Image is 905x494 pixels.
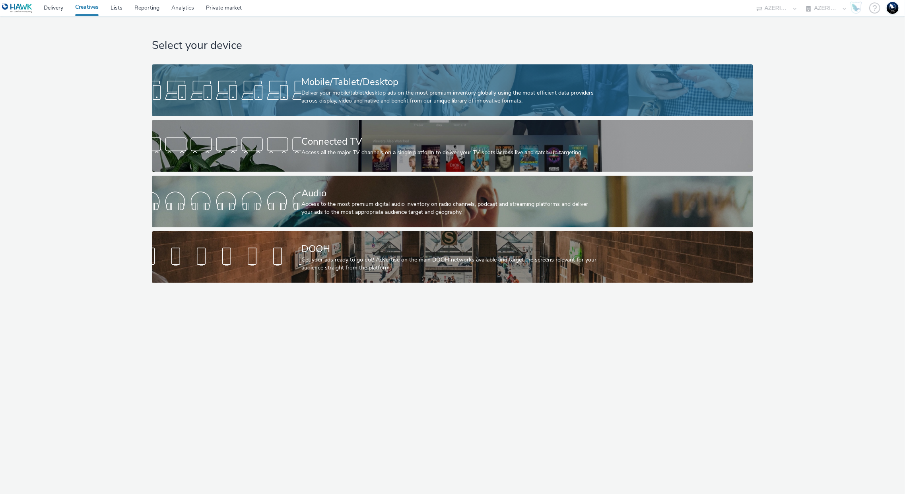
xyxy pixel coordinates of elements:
a: AudioAccess to the most premium digital audio inventory on radio channels, podcast and streaming ... [152,176,754,227]
div: DOOH [301,242,600,256]
a: Mobile/Tablet/DesktopDeliver your mobile/tablet/desktop ads on the most premium inventory globall... [152,64,754,116]
div: Get your ads ready to go out! Advertise on the main DOOH networks available and target the screen... [301,256,600,272]
h1: Select your device [152,38,754,53]
div: Connected TV [301,135,600,149]
a: DOOHGet your ads ready to go out! Advertise on the main DOOH networks available and target the sc... [152,231,754,283]
div: Deliver your mobile/tablet/desktop ads on the most premium inventory globally using the most effi... [301,89,600,105]
div: Audio [301,186,600,200]
a: Hawk Academy [850,2,865,14]
img: Hawk Academy [850,2,862,14]
div: Access all the major TV channels on a single platform to deliver your TV spots across live and ca... [301,149,600,157]
img: undefined Logo [2,3,33,13]
a: Connected TVAccess all the major TV channels on a single platform to deliver your TV spots across... [152,120,754,172]
img: Support Hawk [887,2,899,14]
div: Access to the most premium digital audio inventory on radio channels, podcast and streaming platf... [301,200,600,217]
div: Mobile/Tablet/Desktop [301,75,600,89]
